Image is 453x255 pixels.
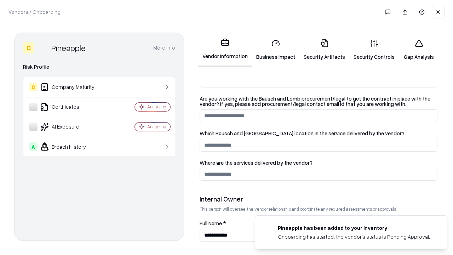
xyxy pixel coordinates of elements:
div: C [29,83,38,91]
a: Security Artifacts [299,33,349,66]
label: Full Name * [200,221,437,226]
p: Vendors / Onboarding [8,8,61,16]
label: Which Bausch and [GEOGRAPHIC_DATA] location is the service delivered by the vendor? [200,131,437,136]
div: Analyzing [147,104,166,110]
div: A [29,142,38,151]
div: Onboarding has started, the vendor's status is Pending Approval. [278,233,430,240]
div: Internal Owner [200,195,437,203]
div: Pineapple has been added to your inventory [278,224,430,232]
div: Breach History [29,142,114,151]
div: Analyzing [147,124,166,130]
a: Vendor Information [198,33,252,67]
div: C [23,42,34,53]
div: Company Maturity [29,83,114,91]
label: Are you working with the Bausch and Lomb procurement/legal to get the contract in place with the ... [200,96,437,107]
img: pineappleenergy.com [264,224,272,233]
button: More info [153,41,175,54]
div: AI Exposure [29,123,114,131]
div: Risk Profile [23,63,175,71]
p: This person will oversee the vendor relationship and coordinate any required assessments or appro... [200,206,437,212]
a: Business Impact [252,33,299,66]
div: Pineapple [51,42,86,53]
a: Gap Analysis [399,33,439,66]
img: Pineapple [37,42,48,53]
a: Security Controls [349,33,399,66]
label: Where are the services delivered by the vendor? [200,160,437,165]
div: Certificates [29,103,114,111]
